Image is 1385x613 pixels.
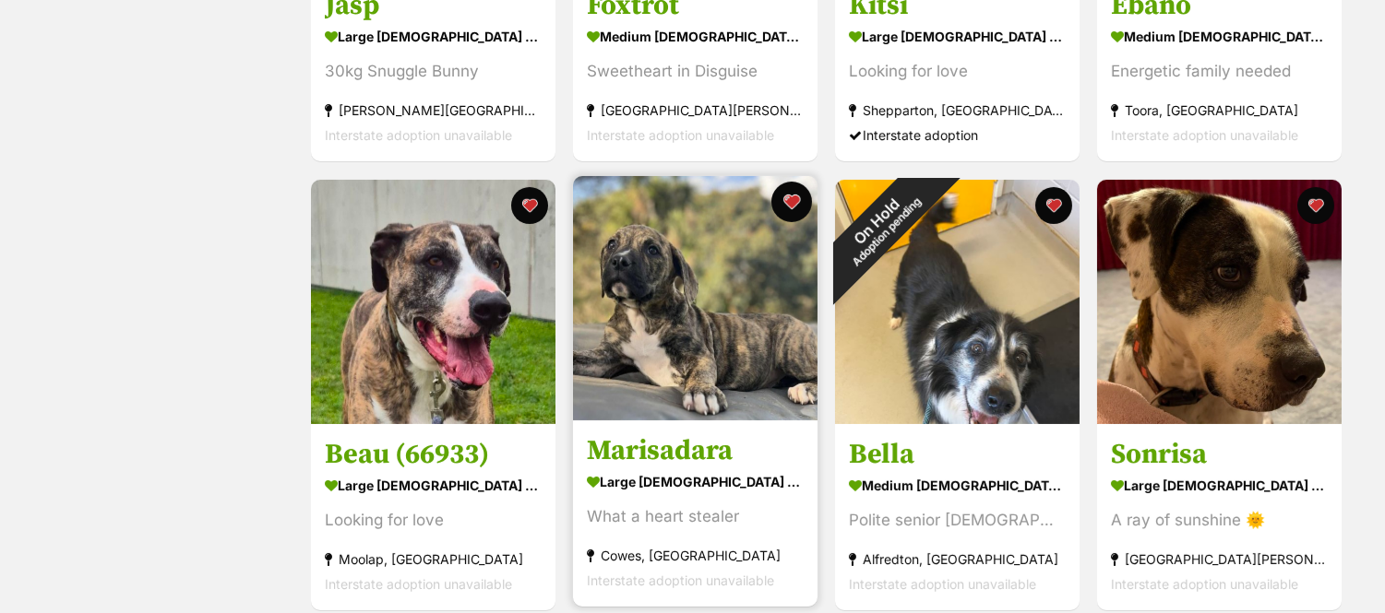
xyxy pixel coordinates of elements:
[311,423,555,610] a: Beau (66933) large [DEMOGRAPHIC_DATA] Dog Looking for love Moolap, [GEOGRAPHIC_DATA] Interstate a...
[587,468,804,495] div: large [DEMOGRAPHIC_DATA] Dog
[1111,60,1328,85] div: Energetic family needed
[587,128,774,144] span: Interstate adoption unavailable
[311,180,555,424] img: Beau (66933)
[849,437,1066,472] h3: Bella
[849,508,1066,533] div: Polite senior [DEMOGRAPHIC_DATA]
[800,145,961,306] div: On Hold
[849,472,1066,499] div: medium [DEMOGRAPHIC_DATA] Dog
[835,423,1080,610] a: Bella medium [DEMOGRAPHIC_DATA] Dog Polite senior [DEMOGRAPHIC_DATA] Alfredton, [GEOGRAPHIC_DATA]...
[849,576,1036,592] span: Interstate adoption unavailable
[587,504,804,529] div: What a heart stealer
[573,176,818,420] img: Marisadara
[511,187,548,224] button: favourite
[1111,472,1328,499] div: large [DEMOGRAPHIC_DATA] Dog
[1111,576,1298,592] span: Interstate adoption unavailable
[850,195,924,268] span: Adoption pending
[1097,423,1342,610] a: Sonrisa large [DEMOGRAPHIC_DATA] Dog A ray of sunshine 🌞 [GEOGRAPHIC_DATA][PERSON_NAME][GEOGRAPHI...
[1111,128,1298,144] span: Interstate adoption unavailable
[849,99,1066,124] div: Shepparton, [GEOGRAPHIC_DATA]
[1111,24,1328,51] div: medium [DEMOGRAPHIC_DATA] Dog
[325,99,542,124] div: [PERSON_NAME][GEOGRAPHIC_DATA]
[1111,508,1328,533] div: A ray of sunshine 🌞
[587,24,804,51] div: medium [DEMOGRAPHIC_DATA] Dog
[849,60,1066,85] div: Looking for love
[771,182,812,222] button: favourite
[1297,187,1334,224] button: favourite
[587,543,804,568] div: Cowes, [GEOGRAPHIC_DATA]
[849,24,1066,51] div: large [DEMOGRAPHIC_DATA] Dog
[587,60,804,85] div: Sweetheart in Disguise
[325,508,542,533] div: Looking for love
[1097,180,1342,424] img: Sonrisa
[835,409,1080,428] a: On HoldAdoption pending
[1111,99,1328,124] div: Toora, [GEOGRAPHIC_DATA]
[325,547,542,572] div: Moolap, [GEOGRAPHIC_DATA]
[573,419,818,607] a: Marisadara large [DEMOGRAPHIC_DATA] Dog What a heart stealer Cowes, [GEOGRAPHIC_DATA] Interstate ...
[1111,437,1328,472] h3: Sonrisa
[587,99,804,124] div: [GEOGRAPHIC_DATA][PERSON_NAME][GEOGRAPHIC_DATA]
[849,547,1066,572] div: Alfredton, [GEOGRAPHIC_DATA]
[325,472,542,499] div: large [DEMOGRAPHIC_DATA] Dog
[325,437,542,472] h3: Beau (66933)
[325,128,512,144] span: Interstate adoption unavailable
[587,572,774,588] span: Interstate adoption unavailable
[1111,547,1328,572] div: [GEOGRAPHIC_DATA][PERSON_NAME][GEOGRAPHIC_DATA]
[849,124,1066,148] div: Interstate adoption
[325,60,542,85] div: 30kg Snuggle Bunny
[835,180,1080,424] img: Bella
[587,433,804,468] h3: Marisadara
[325,576,512,592] span: Interstate adoption unavailable
[325,24,542,51] div: large [DEMOGRAPHIC_DATA] Dog
[1035,187,1072,224] button: favourite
